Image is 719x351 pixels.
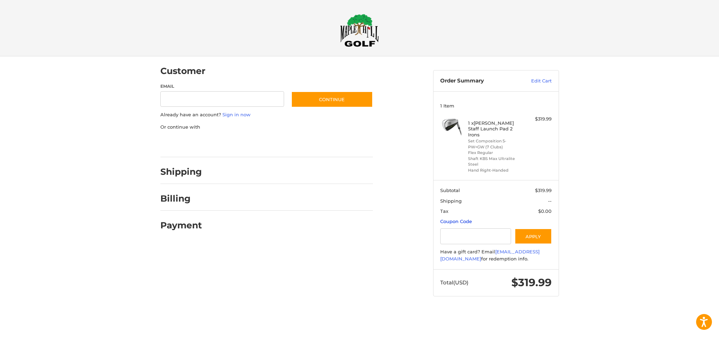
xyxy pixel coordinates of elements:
[440,228,511,244] input: Gift Certificate or Coupon Code
[440,187,460,193] span: Subtotal
[160,124,373,131] p: Or continue with
[160,83,284,90] label: Email
[468,156,522,167] li: Shaft KBS Max Ultralite Steel
[661,332,719,351] iframe: Google Customer Reviews
[516,78,552,85] a: Edit Cart
[524,116,552,123] div: $319.99
[158,137,211,150] iframe: PayPal-paypal
[160,166,202,177] h2: Shipping
[340,14,379,47] img: Maple Hill Golf
[535,187,552,193] span: $319.99
[218,137,271,150] iframe: PayPal-paylater
[538,208,552,214] span: $0.00
[468,120,522,137] h4: 1 x [PERSON_NAME] Staff Launch Pad 2 Irons
[440,249,540,261] a: [EMAIL_ADDRESS][DOMAIN_NAME]
[548,198,552,204] span: --
[160,193,202,204] h2: Billing
[515,228,552,244] button: Apply
[291,91,373,107] button: Continue
[511,276,552,289] span: $319.99
[440,198,462,204] span: Shipping
[160,66,205,76] h2: Customer
[160,111,373,118] p: Already have an account?
[440,248,552,262] div: Have a gift card? Email for redemption info.
[222,112,251,117] a: Sign in now
[468,150,522,156] li: Flex Regular
[160,220,202,231] h2: Payment
[440,279,468,286] span: Total (USD)
[440,78,516,85] h3: Order Summary
[440,218,472,224] a: Coupon Code
[440,208,448,214] span: Tax
[468,167,522,173] li: Hand Right-Handed
[440,103,552,109] h3: 1 Item
[468,138,522,150] li: Set Composition 5-PW+GW (7 Clubs)
[277,137,330,150] iframe: PayPal-venmo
